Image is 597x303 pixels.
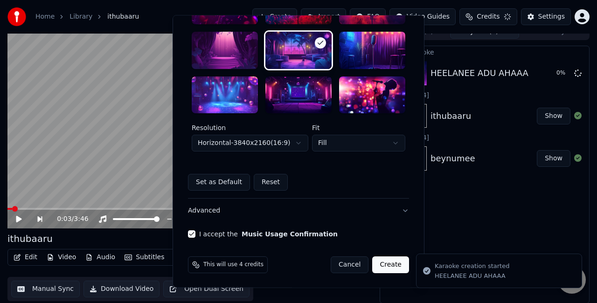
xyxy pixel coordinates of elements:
span: This will use 4 credits [203,262,264,269]
button: Create [372,257,409,274]
button: Advanced [188,199,409,223]
button: I accept the [242,231,338,238]
label: I accept the [199,231,338,238]
button: Set as Default [188,174,250,191]
label: Resolution [192,125,308,131]
button: Reset [254,174,288,191]
button: Cancel [331,257,368,274]
label: Fit [312,125,405,131]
